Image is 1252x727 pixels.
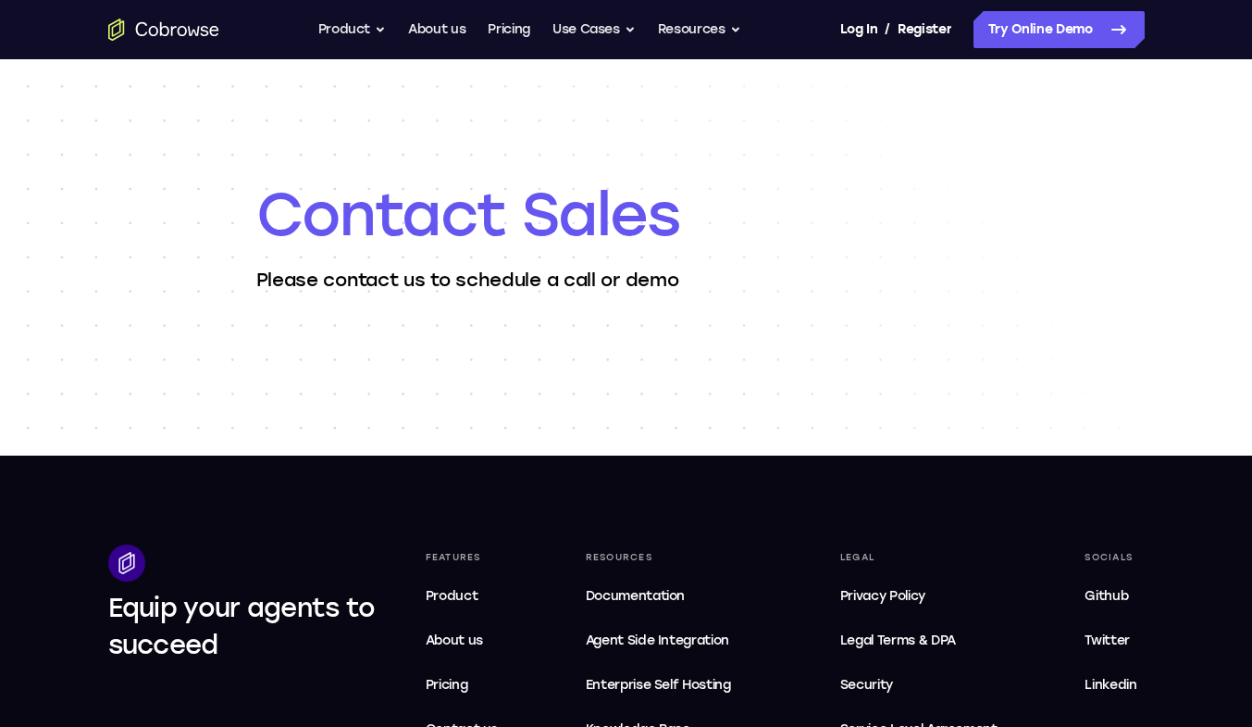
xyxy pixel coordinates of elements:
span: Privacy Policy [840,588,925,604]
a: Linkedin [1077,667,1144,704]
span: Pricing [426,677,468,693]
a: Legal Terms & DPA [833,622,1005,659]
span: / [885,19,890,41]
a: Enterprise Self Hosting [578,667,761,704]
span: About us [426,633,483,648]
div: Features [418,545,506,570]
button: Use Cases [552,11,636,48]
a: Security [833,667,1005,704]
a: Register [898,11,951,48]
button: Resources [658,11,741,48]
p: Please contact us to schedule a call or demo [256,267,997,293]
span: Security [840,677,893,693]
a: Pricing [418,667,506,704]
h1: Contact Sales [256,178,997,252]
span: Linkedin [1085,677,1136,693]
a: Twitter [1077,622,1144,659]
a: Pricing [488,11,530,48]
a: Documentation [578,578,761,615]
span: Product [426,588,478,604]
a: Privacy Policy [833,578,1005,615]
a: Log In [840,11,877,48]
span: Github [1085,588,1128,604]
span: Equip your agents to succeed [108,592,376,660]
span: Enterprise Self Hosting [586,674,753,696]
span: Twitter [1085,633,1130,648]
a: Go to the home page [108,19,219,41]
div: Legal [833,545,1005,570]
a: Try Online Demo [973,11,1145,48]
button: Product [318,11,387,48]
a: Product [418,578,506,615]
span: Legal Terms & DPA [840,633,956,648]
div: Resources [578,545,761,570]
a: Github [1077,578,1144,615]
a: About us [418,622,506,659]
a: About us [408,11,465,48]
span: Documentation [586,588,685,604]
a: Agent Side Integration [578,622,761,659]
span: Agent Side Integration [586,630,753,652]
div: Socials [1077,545,1144,570]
